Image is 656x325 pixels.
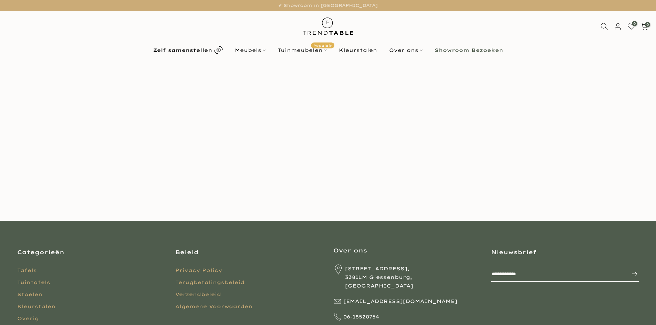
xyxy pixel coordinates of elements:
[641,23,648,30] a: 0
[645,22,650,27] span: 0
[632,21,637,26] span: 0
[271,46,333,54] a: TuinmeubelenPopulair
[624,267,638,281] button: Inschrijven
[175,248,323,256] h3: Beleid
[175,303,252,310] a: Algemene Voorwaarden
[311,42,334,48] span: Populair
[153,48,212,53] b: Zelf samenstellen
[343,313,379,321] span: 06-18520754
[627,23,635,30] a: 0
[229,46,271,54] a: Meubels
[383,46,428,54] a: Over ons
[298,11,358,42] img: trend-table
[175,267,222,273] a: Privacy Policy
[17,303,55,310] a: Kleurstalen
[624,270,638,278] span: Inschrijven
[17,267,37,273] a: Tafels
[333,247,481,254] h3: Over ons
[147,44,229,56] a: Zelf samenstellen
[9,2,647,9] p: ✔ Showroom in [GEOGRAPHIC_DATA]
[333,46,383,54] a: Kleurstalen
[175,291,221,297] a: Verzendbeleid
[345,264,481,291] span: [STREET_ADDRESS], 3381LM Giessenburg, [GEOGRAPHIC_DATA]
[435,48,503,53] b: Showroom Bezoeken
[17,279,50,285] a: Tuintafels
[343,297,457,306] span: [EMAIL_ADDRESS][DOMAIN_NAME]
[17,248,165,256] h3: Categorieën
[491,248,639,256] h3: Nieuwsbrief
[175,279,244,285] a: Terugbetalingsbeleid
[428,46,509,54] a: Showroom Bezoeken
[17,315,39,322] a: Overig
[17,291,42,297] a: Stoelen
